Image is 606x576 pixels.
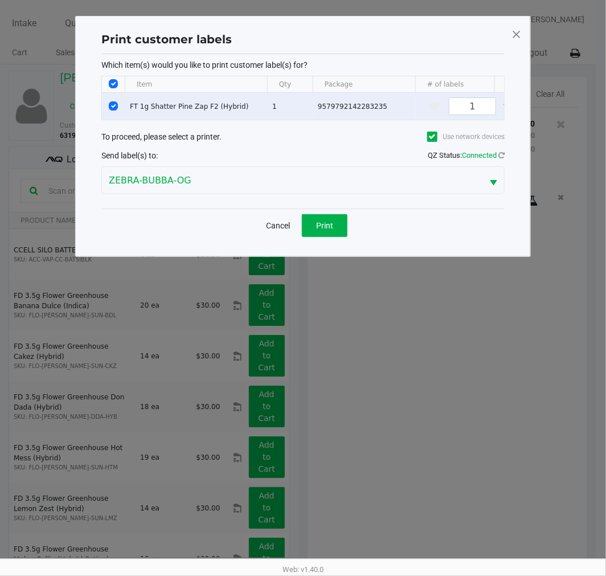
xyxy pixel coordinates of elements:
[482,167,504,194] button: Select
[101,151,158,160] span: Send label(s) to:
[462,151,497,160] span: Connected
[109,79,118,88] input: Select All Rows
[267,76,313,93] th: Qty
[259,214,297,237] button: Cancel
[302,214,347,237] button: Print
[125,93,267,120] td: FT 1g Shatter Pine Zap F2 (Hybrid)
[428,151,505,160] span: QZ Status:
[101,31,232,48] h1: Print customer labels
[313,76,415,93] th: Package
[282,565,324,574] span: Web: v1.40.0
[102,76,504,120] div: Data table
[125,76,267,93] th: Item
[267,93,313,120] td: 1
[415,76,529,93] th: # of labels
[313,93,415,120] td: 9579792142283235
[316,221,333,230] span: Print
[101,60,505,70] p: Which item(s) would you like to print customer label(s) for?
[101,132,222,141] span: To proceed, please select a printer.
[109,101,118,111] input: Select Row
[109,174,476,187] span: ZEBRA-BUBBA-OG
[427,132,505,142] label: Use network devices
